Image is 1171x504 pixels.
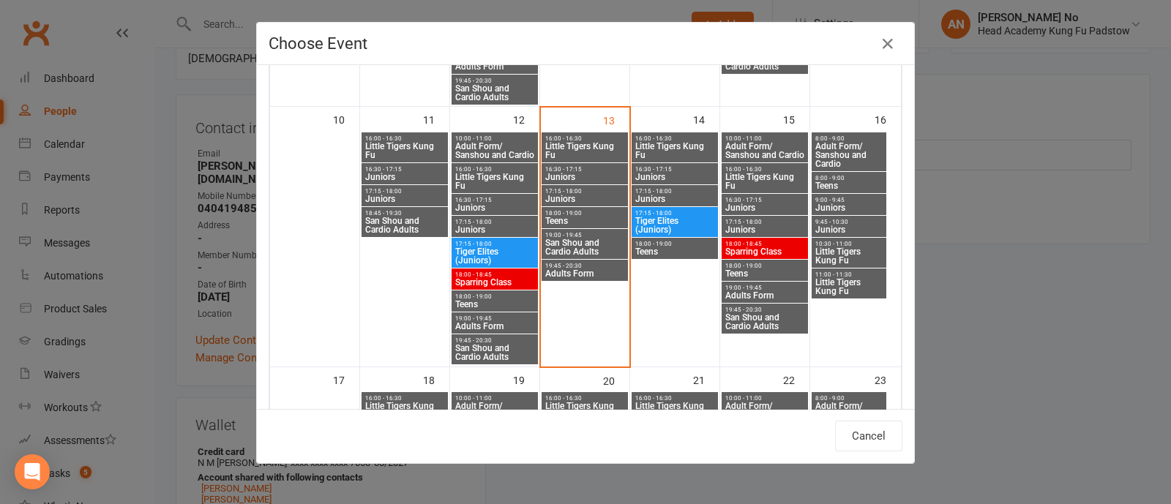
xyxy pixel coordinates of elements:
[835,421,902,451] button: Cancel
[454,402,535,419] span: Adult Form/ Sanshou and Cardio
[725,306,805,313] span: 19:45 - 20:30
[635,188,715,195] span: 17:15 - 18:00
[635,247,715,256] span: Teens
[454,395,535,402] span: 10:00 - 11:00
[364,173,445,181] span: Juniors
[454,135,535,142] span: 10:00 - 11:00
[725,142,805,159] span: Adult Form/ Sanshou and Cardio
[454,247,535,265] span: Tiger Elites (Juniors)
[454,278,535,287] span: Sparring Class
[783,107,809,131] div: 15
[603,108,629,132] div: 13
[783,367,809,391] div: 22
[454,322,535,331] span: Adults Form
[725,225,805,234] span: Juniors
[725,313,805,331] span: San Shou and Cardio Adults
[875,367,901,391] div: 23
[815,142,883,168] span: Adult Form/ Sanshou and Cardio
[635,166,715,173] span: 16:30 - 17:15
[454,219,535,225] span: 17:15 - 18:00
[364,188,445,195] span: 17:15 - 18:00
[725,402,805,419] span: Adult Form/ Sanshou and Cardio
[815,402,883,428] span: Adult Form/ Sanshou and Cardio
[454,337,535,344] span: 19:45 - 20:30
[875,107,901,131] div: 16
[454,173,535,190] span: Little Tigers Kung Fu
[603,368,629,392] div: 20
[545,135,625,142] span: 16:00 - 16:30
[815,395,883,402] span: 8:00 - 9:00
[725,291,805,300] span: Adults Form
[454,241,535,247] span: 17:15 - 18:00
[454,293,535,300] span: 18:00 - 19:00
[725,269,805,278] span: Teens
[454,225,535,234] span: Juniors
[815,225,883,234] span: Juniors
[725,285,805,291] span: 19:00 - 19:45
[545,232,625,238] span: 19:00 - 19:45
[333,367,359,391] div: 17
[513,107,539,131] div: 12
[693,107,719,131] div: 14
[725,247,805,256] span: Sparring Class
[513,367,539,391] div: 19
[545,195,625,203] span: Juniors
[815,181,883,190] span: Teens
[635,217,715,234] span: Tiger Elites (Juniors)
[545,142,625,159] span: Little Tigers Kung Fu
[815,175,883,181] span: 8:00 - 9:00
[725,53,805,71] span: San Shou and Cardio Adults
[725,219,805,225] span: 17:15 - 18:00
[635,395,715,402] span: 16:00 - 16:30
[364,166,445,173] span: 16:30 - 17:15
[545,238,625,256] span: San Shou and Cardio Adults
[545,217,625,225] span: Teens
[635,142,715,159] span: Little Tigers Kung Fu
[725,173,805,190] span: Little Tigers Kung Fu
[454,197,535,203] span: 16:30 - 17:15
[269,34,902,53] h4: Choose Event
[454,142,535,159] span: Adult Form/ Sanshou and Cardio
[725,197,805,203] span: 16:30 - 17:15
[545,166,625,173] span: 16:30 - 17:15
[423,367,449,391] div: 18
[364,210,445,217] span: 18:45 - 19:30
[364,217,445,234] span: San Shou and Cardio Adults
[454,271,535,278] span: 18:00 - 18:45
[635,173,715,181] span: Juniors
[815,241,883,247] span: 10:30 - 11:00
[815,278,883,296] span: Little Tigers Kung Fu
[545,395,625,402] span: 16:00 - 16:30
[725,395,805,402] span: 10:00 - 11:00
[815,271,883,278] span: 11:00 - 11:30
[454,84,535,102] span: San Shou and Cardio Adults
[364,402,445,419] span: Little Tigers Kung Fu
[815,219,883,225] span: 9:45 - 10:30
[635,402,715,419] span: Little Tigers Kung Fu
[815,247,883,265] span: Little Tigers Kung Fu
[545,210,625,217] span: 18:00 - 19:00
[545,269,625,278] span: Adults Form
[545,188,625,195] span: 17:15 - 18:00
[725,203,805,212] span: Juniors
[454,315,535,322] span: 19:00 - 19:45
[454,78,535,84] span: 19:45 - 20:30
[725,263,805,269] span: 18:00 - 19:00
[333,107,359,131] div: 10
[635,210,715,217] span: 17:15 - 18:00
[635,241,715,247] span: 18:00 - 19:00
[876,32,899,56] button: Close
[454,300,535,309] span: Teens
[725,135,805,142] span: 10:00 - 11:00
[725,241,805,247] span: 18:00 - 18:45
[725,166,805,173] span: 16:00 - 16:30
[454,62,535,71] span: Adults Form
[635,135,715,142] span: 16:00 - 16:30
[454,344,535,361] span: San Shou and Cardio Adults
[15,454,50,489] div: Open Intercom Messenger
[545,402,625,419] span: Little Tigers Kung Fu
[693,367,719,391] div: 21
[364,142,445,159] span: Little Tigers Kung Fu
[364,395,445,402] span: 16:00 - 16:30
[635,195,715,203] span: Juniors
